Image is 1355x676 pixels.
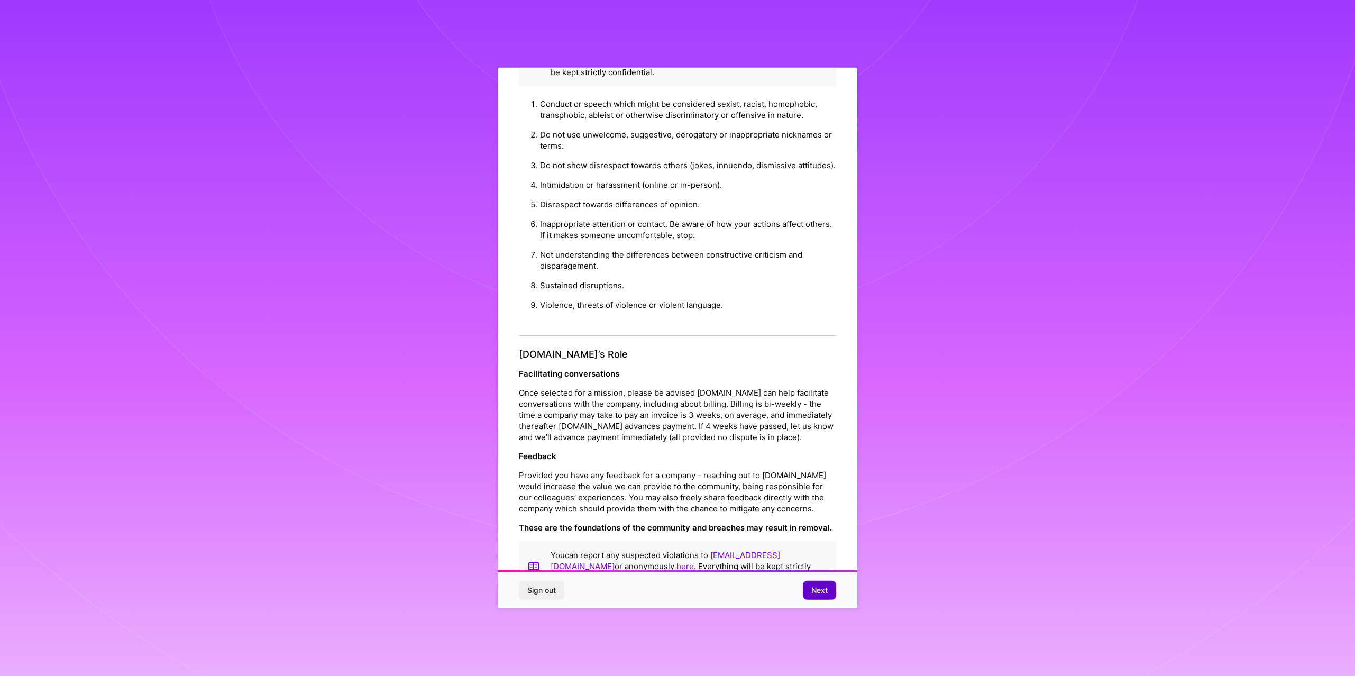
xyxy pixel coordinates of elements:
button: Sign out [519,581,564,600]
button: Next [803,581,836,600]
li: Do not show disrespect towards others (jokes, innuendo, dismissive attitudes). [540,156,836,175]
img: book icon [527,550,540,583]
strong: These are the foundations of the community and breaches may result in removal. [519,523,832,533]
li: Violence, threats of violence or violent language. [540,295,836,315]
h4: [DOMAIN_NAME]’s Role [519,349,836,360]
li: Disrespect towards differences of opinion. [540,195,836,214]
li: Intimidation or harassment (online or in-person). [540,175,836,195]
li: Do not use unwelcome, suggestive, derogatory or inappropriate nicknames or terms. [540,125,836,156]
strong: Feedback [519,451,556,461]
li: Conduct or speech which might be considered sexist, racist, homophobic, transphobic, ableist or o... [540,94,836,125]
img: book icon [527,44,540,78]
p: As a reminder: you can report any suspected violations to or anonymously . Everything will be kep... [551,44,828,78]
p: You can report any suspected violations to or anonymously . Everything will be kept strictly conf... [551,550,828,583]
li: Inappropriate attention or contact. Be aware of how your actions affect others. If it makes someo... [540,214,836,245]
a: here [676,561,694,571]
a: [EMAIL_ADDRESS][DOMAIN_NAME] [551,550,780,571]
span: Next [811,585,828,596]
span: Sign out [527,585,556,596]
li: Not understanding the differences between constructive criticism and disparagement. [540,245,836,276]
li: Sustained disruptions. [540,276,836,295]
p: Once selected for a mission, please be advised [DOMAIN_NAME] can help facilitate conversations wi... [519,387,836,443]
strong: Facilitating conversations [519,369,619,379]
p: Provided you have any feedback for a company - reaching out to [DOMAIN_NAME] would increase the v... [519,470,836,514]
